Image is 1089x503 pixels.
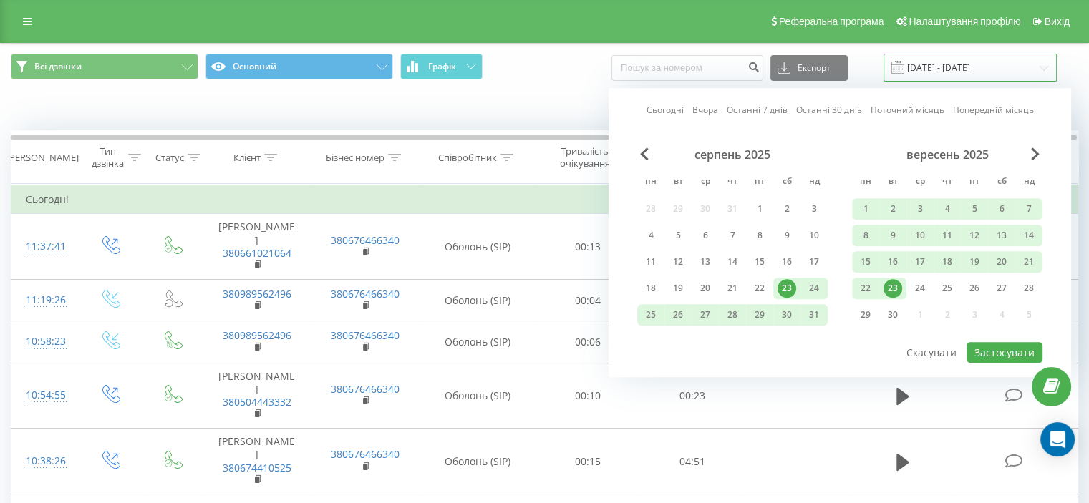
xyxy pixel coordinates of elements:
div: сб 20 вер 2025 р. [988,251,1015,273]
div: пт 1 серп 2025 р. [746,198,773,220]
div: 1 [750,200,769,218]
div: 10:38:26 [26,447,64,475]
div: 28 [1020,279,1038,298]
div: 30 [884,306,902,324]
div: 14 [1020,226,1038,245]
div: сб 27 вер 2025 р. [988,278,1015,299]
td: [PERSON_NAME] [203,363,311,429]
div: 31 [805,306,823,324]
div: сб 9 серп 2025 р. [773,225,800,246]
div: вересень 2025 [852,147,1042,162]
div: 27 [992,279,1011,298]
div: 4 [938,200,957,218]
button: Основний [205,54,393,79]
div: сб 23 серп 2025 р. [773,278,800,299]
div: Тривалість очікування [549,145,621,170]
div: 8 [856,226,875,245]
div: вт 16 вер 2025 р. [879,251,906,273]
div: 17 [911,253,929,271]
div: сб 16 серп 2025 р. [773,251,800,273]
div: 17 [805,253,823,271]
div: пн 22 вер 2025 р. [852,278,879,299]
td: 00:23 [640,363,744,429]
td: 00:04 [536,280,640,321]
div: нд 24 серп 2025 р. [800,278,828,299]
div: 23 [778,279,796,298]
div: вт 5 серп 2025 р. [664,225,692,246]
div: серпень 2025 [637,147,828,162]
div: 4 [642,226,660,245]
div: 12 [965,226,984,245]
abbr: вівторок [667,172,689,193]
div: пт 5 вер 2025 р. [961,198,988,220]
span: Вихід [1045,16,1070,27]
a: 380504443332 [223,395,291,409]
div: пт 15 серп 2025 р. [746,251,773,273]
a: 380661021064 [223,246,291,260]
div: 16 [778,253,796,271]
div: 11 [938,226,957,245]
div: 26 [965,279,984,298]
div: [PERSON_NAME] [6,152,79,164]
div: нд 17 серп 2025 р. [800,251,828,273]
td: [PERSON_NAME] [203,429,311,494]
td: Оболонь (SIP) [420,363,536,429]
div: ср 10 вер 2025 р. [906,225,934,246]
div: сб 30 серп 2025 р. [773,304,800,326]
div: Клієнт [233,152,261,164]
a: 380676466340 [331,382,400,396]
span: Next Month [1031,147,1040,160]
div: 6 [992,200,1011,218]
div: 18 [642,279,660,298]
div: вт 23 вер 2025 р. [879,278,906,299]
div: 11 [642,253,660,271]
div: Open Intercom Messenger [1040,422,1075,456]
div: чт 21 серп 2025 р. [719,278,746,299]
abbr: неділя [1018,172,1040,193]
abbr: понеділок [640,172,662,193]
a: Поточний місяць [871,104,944,117]
div: 24 [911,279,929,298]
abbr: четвер [936,172,958,193]
div: 30 [778,306,796,324]
div: пн 15 вер 2025 р. [852,251,879,273]
td: [PERSON_NAME] [203,214,311,280]
div: 23 [884,279,902,298]
div: 13 [696,253,715,271]
td: 00:06 [536,321,640,363]
div: пт 29 серп 2025 р. [746,304,773,326]
div: вт 2 вер 2025 р. [879,198,906,220]
div: 5 [965,200,984,218]
a: 380676466340 [331,233,400,247]
div: пн 29 вер 2025 р. [852,304,879,326]
div: 24 [805,279,823,298]
span: Реферальна програма [779,16,884,27]
div: нд 3 серп 2025 р. [800,198,828,220]
div: 20 [992,253,1011,271]
div: 10 [911,226,929,245]
a: 380676466340 [331,447,400,461]
abbr: середа [909,172,931,193]
div: 25 [938,279,957,298]
span: Всі дзвінки [34,61,82,72]
div: пн 4 серп 2025 р. [637,225,664,246]
div: нд 7 вер 2025 р. [1015,198,1042,220]
div: 13 [992,226,1011,245]
div: 15 [750,253,769,271]
td: Оболонь (SIP) [420,280,536,321]
a: 380989562496 [223,328,291,342]
div: пн 1 вер 2025 р. [852,198,879,220]
button: Всі дзвінки [11,54,198,79]
div: Бізнес номер [326,152,384,164]
div: ср 3 вер 2025 р. [906,198,934,220]
div: чт 14 серп 2025 р. [719,251,746,273]
div: 7 [1020,200,1038,218]
div: 10 [805,226,823,245]
div: ср 13 серп 2025 р. [692,251,719,273]
div: нд 21 вер 2025 р. [1015,251,1042,273]
abbr: субота [776,172,798,193]
div: 10:58:23 [26,328,64,356]
td: 00:10 [536,363,640,429]
div: вт 30 вер 2025 р. [879,304,906,326]
a: Вчора [692,104,718,117]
